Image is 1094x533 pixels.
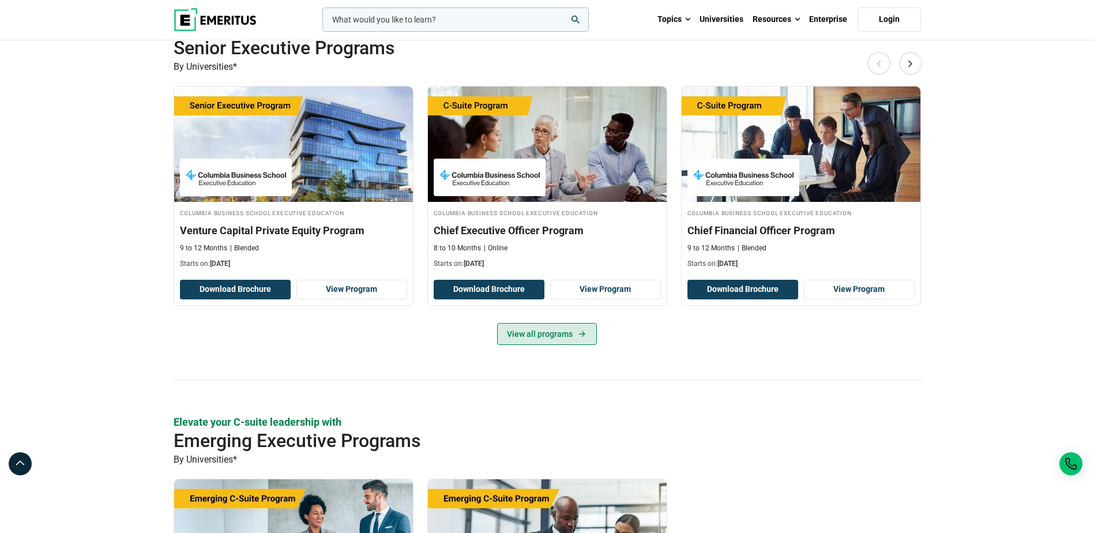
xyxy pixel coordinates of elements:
[899,52,922,75] button: Next
[180,243,227,253] p: 9 to 12 Months
[174,36,846,59] h2: Senior Executive Programs
[687,259,915,269] p: Starts on:
[174,87,413,275] a: Finance Course by Columbia Business School Executive Education - September 25, 2025 Columbia Busi...
[687,208,915,217] h4: Columbia Business School Executive Education
[186,164,286,190] img: Columbia Business School Executive Education
[717,260,738,268] span: [DATE]
[174,429,846,452] h2: Emerging Executive Programs
[180,208,407,217] h4: Columbia Business School Executive Education
[230,243,259,253] p: Blended
[434,280,544,299] button: Download Brochure
[497,323,597,345] a: View all programs
[804,280,915,299] a: View Program
[180,259,407,269] p: Starts on:
[439,164,540,190] img: Columbia Business School Executive Education
[434,208,661,217] h4: Columbia Business School Executive Education
[322,7,589,32] input: woocommerce-product-search-field-0
[210,260,230,268] span: [DATE]
[687,280,798,299] button: Download Brochure
[174,415,921,429] p: Elevate your C-suite leadership with
[550,280,661,299] a: View Program
[180,223,407,238] h3: Venture Capital Private Equity Program
[484,243,507,253] p: Online
[434,259,661,269] p: Starts on:
[687,223,915,238] h3: Chief Financial Officer Program
[428,87,667,202] img: Chief Executive Officer Program | Online Leadership Course
[687,243,735,253] p: 9 to 12 Months
[434,243,481,253] p: 8 to 10 Months
[174,87,413,202] img: Venture Capital Private Equity Program | Online Finance Course
[180,280,291,299] button: Download Brochure
[693,164,794,190] img: Columbia Business School Executive Education
[858,7,921,32] a: Login
[296,280,407,299] a: View Program
[174,59,921,74] p: By Universities*
[428,87,667,275] a: Leadership Course by Columbia Business School Executive Education - September 25, 2025 Columbia B...
[682,87,920,275] a: Finance Course by Columbia Business School Executive Education - September 29, 2025 Columbia Busi...
[738,243,766,253] p: Blended
[867,52,890,75] button: Previous
[174,452,921,467] p: By Universities*
[434,223,661,238] h3: Chief Executive Officer Program
[464,260,484,268] span: [DATE]
[682,87,920,202] img: Chief Financial Officer Program | Online Finance Course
